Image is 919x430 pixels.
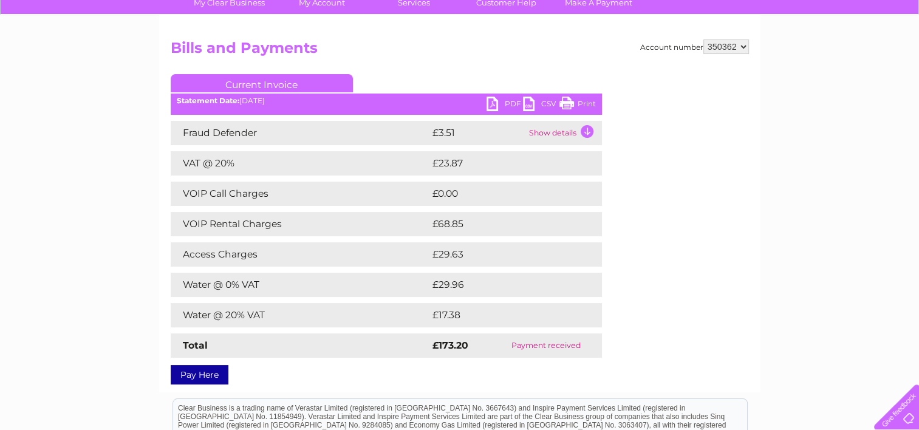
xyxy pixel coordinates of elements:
[171,365,228,384] a: Pay Here
[171,97,602,105] div: [DATE]
[173,7,747,59] div: Clear Business is a trading name of Verastar Limited (registered in [GEOGRAPHIC_DATA] No. 3667643...
[177,96,239,105] b: Statement Date:
[690,6,774,21] a: 0333 014 3131
[171,121,429,145] td: Fraud Defender
[171,151,429,176] td: VAT @ 20%
[559,97,596,114] a: Print
[640,39,749,54] div: Account number
[429,182,574,206] td: £0.00
[432,340,468,351] strong: £173.20
[429,151,577,176] td: £23.87
[171,39,749,63] h2: Bills and Payments
[171,74,353,92] a: Current Invoice
[429,242,578,267] td: £29.63
[736,52,762,61] a: Energy
[171,273,429,297] td: Water @ 0% VAT
[171,182,429,206] td: VOIP Call Charges
[526,121,602,145] td: Show details
[171,303,429,327] td: Water @ 20% VAT
[171,242,429,267] td: Access Charges
[487,97,523,114] a: PDF
[429,303,576,327] td: £17.38
[429,121,526,145] td: £3.51
[183,340,208,351] strong: Total
[523,97,559,114] a: CSV
[770,52,806,61] a: Telecoms
[813,52,831,61] a: Blog
[32,32,94,69] img: logo.png
[171,212,429,236] td: VOIP Rental Charges
[491,333,601,358] td: Payment received
[429,273,578,297] td: £29.96
[838,52,868,61] a: Contact
[705,52,728,61] a: Water
[879,52,907,61] a: Log out
[429,212,578,236] td: £68.85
